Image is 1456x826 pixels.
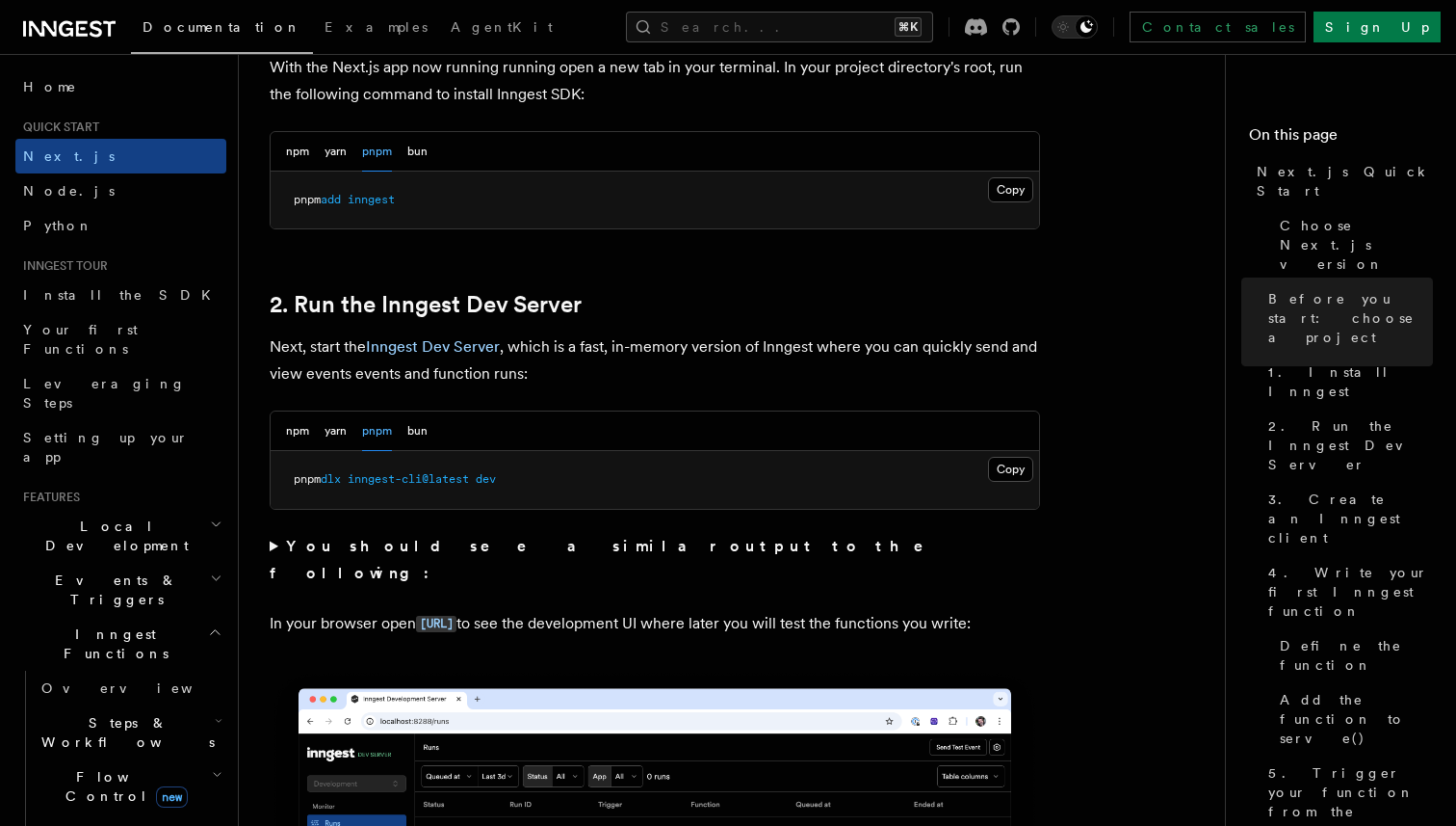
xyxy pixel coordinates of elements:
[270,54,1040,108] p: With the Next.js app now running running open a new tab in your terminal. In your project directo...
[348,193,395,206] span: inngest
[23,148,115,164] span: Next.js
[988,457,1033,482] button: Copy
[34,713,215,752] span: Steps & Workflows
[362,412,392,451] button: pnpm
[325,412,347,451] button: yarn
[1052,15,1098,39] button: Toggle dark mode
[313,6,439,52] a: Examples
[270,610,1040,638] p: In your browser open to see the development UI where later you will test the functions you write:
[366,337,500,356] a: Inngest Dev Server
[476,472,496,486] span: dev
[286,132,309,172] button: npm
[131,6,313,54] a: Documentation
[1261,355,1433,409] a: 1. Install Inngest
[1249,123,1433,154] h4: On this page
[1268,563,1433,621] span: 4. Write your first Inngest function
[1272,682,1433,756] a: Add the function to serve()
[416,616,456,632] code: [URL]
[1130,12,1306,42] a: Contact sales
[439,6,564,52] a: AgentKit
[1261,281,1433,355] a: Before you start: choose a project
[41,680,240,696] span: Overview
[1268,490,1433,547] span: 3. Create an Inngest client
[1280,636,1433,675] span: Define the function
[23,376,186,411] span: Leveraging Steps
[15,120,99,135] span: Quick start
[1257,162,1433,200] span: Next.js Quick Start
[1261,555,1433,628] a: 4. Write your first Inngest function
[407,412,428,451] button: bun
[270,333,1040,387] p: Next, start the , which is a fast, in-memory version of Inngest where you can quickly send and vi...
[1280,216,1433,274] span: Choose Next.js version
[1272,628,1433,682] a: Define the function
[15,490,80,505] span: Features
[1261,409,1433,482] a: 2. Run the Inngest Dev Server
[23,322,138,357] span: Your first Functions
[23,218,93,233] span: Python
[15,625,208,663] span: Inngest Functions
[15,139,226,173] a: Next.js
[15,509,226,563] button: Local Development
[416,614,456,632] a: [URL]
[321,472,341,486] span: dlx
[15,278,226,312] a: Install the SDK
[321,193,341,206] span: add
[325,19,428,35] span: Examples
[23,77,77,96] span: Home
[1261,482,1433,555] a: 3. Create an Inngest client
[23,430,189,465] span: Setting up your app
[34,671,226,706] a: Overview
[407,132,428,172] button: bun
[34,759,226,813] button: Flow Controlnew
[362,132,392,172] button: pnpm
[270,533,1040,587] summary: You should see a similar output to the following:
[1268,289,1433,347] span: Before you start: choose a project
[15,258,108,274] span: Inngest tour
[34,767,212,806] span: Flow Control
[15,173,226,208] a: Node.js
[15,366,226,420] a: Leveraging Steps
[15,617,226,671] button: Inngest Functions
[348,472,469,486] span: inngest-cli@latest
[270,537,950,582] strong: You should see a similar output to the following:
[270,291,582,318] a: 2. Run the Inngest Dev Server
[34,706,226,759] button: Steps & Workflows
[626,12,933,42] button: Search...⌘K
[1313,12,1441,42] a: Sign Up
[15,208,226,243] a: Python
[1268,416,1433,474] span: 2. Run the Inngest Dev Server
[988,177,1033,202] button: Copy
[286,412,309,451] button: npm
[156,786,188,808] span: new
[1280,690,1433,748] span: Add the function to serve()
[294,472,321,486] span: pnpm
[15,69,226,104] a: Home
[1249,154,1433,208] a: Next.js Quick Start
[325,132,347,172] button: yarn
[15,517,210,555] span: Local Development
[451,19,553,35] span: AgentKit
[15,563,226,617] button: Events & Triggers
[15,571,210,609] span: Events & Triggers
[15,312,226,366] a: Your first Functions
[143,19,301,35] span: Documentation
[15,420,226,474] a: Setting up your app
[895,17,922,37] kbd: ⌘K
[1272,208,1433,281] a: Choose Next.js version
[294,193,321,206] span: pnpm
[1268,362,1433,401] span: 1. Install Inngest
[23,287,222,303] span: Install the SDK
[23,183,115,199] span: Node.js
